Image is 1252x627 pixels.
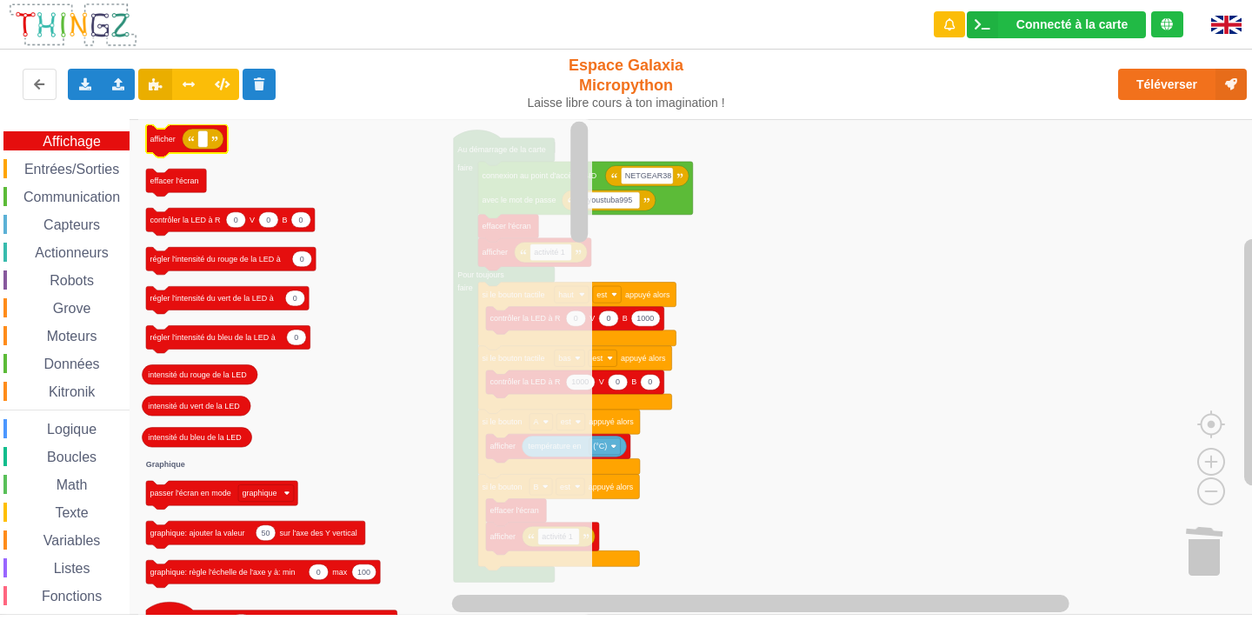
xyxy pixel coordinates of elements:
[150,333,276,342] text: régler l'intensité du bleu de la LED à
[150,255,281,263] text: régler l'intensité du rouge de la LED à
[621,354,666,363] text: appuyé alors
[520,96,733,110] div: Laisse libre cours à ton imagination !
[44,329,100,344] span: Moteurs
[54,477,90,492] span: Math
[41,533,103,548] span: Variables
[299,216,303,224] text: 0
[1151,11,1183,37] div: Tu es connecté au serveur de création de Thingz
[52,505,90,520] span: Texte
[625,290,670,299] text: appuyé alors
[648,378,652,387] text: 0
[625,171,672,180] text: NETGEAR38
[599,378,604,387] text: V
[47,273,97,288] span: Robots
[42,357,103,371] span: Données
[332,568,348,577] text: max
[280,529,357,537] text: sur l'axe des Y vertical
[234,216,238,224] text: 0
[51,561,93,576] span: Listes
[150,529,245,537] text: graphique: ajouter la valeur
[606,314,610,323] text: 0
[616,378,620,387] text: 0
[150,489,231,497] text: passer l'écran en mode
[631,378,636,387] text: B
[293,294,297,303] text: 0
[150,135,176,143] text: afficher
[261,529,270,537] text: 50
[39,589,104,604] span: Fonctions
[593,442,607,450] text: (°C)
[316,568,321,577] text: 0
[294,333,298,342] text: 0
[44,450,99,464] span: Boucles
[596,290,608,299] text: est
[1118,69,1247,100] button: Téléverser
[1211,16,1242,34] img: gb.png
[8,2,138,48] img: thingz_logo.png
[46,384,97,399] span: Kitronik
[243,489,277,497] text: graphique
[50,301,94,316] span: Grove
[636,314,654,323] text: 1000
[589,314,595,323] text: V
[150,177,199,185] text: effacer l'écran
[520,56,733,110] div: Espace Galaxia Micropython
[589,483,634,491] text: appuyé alors
[148,402,240,410] text: intensité du vert de la LED
[148,433,242,442] text: intensité du bleu de la LED
[40,134,103,149] span: Affichage
[250,216,255,224] text: V
[32,245,111,260] span: Actionneurs
[357,568,370,577] text: 100
[22,162,122,177] span: Entrées/Sorties
[581,196,633,204] text: joyoustuba995
[1016,18,1128,30] div: Connecté à la carte
[146,460,185,469] text: Graphique
[967,11,1146,38] div: Ta base fonctionne bien !
[44,422,99,437] span: Logique
[41,217,103,232] span: Capteurs
[266,216,270,224] text: 0
[21,190,123,204] span: Communication
[623,314,628,323] text: B
[150,568,296,577] text: graphique: règle l'échelle de l'axe y à: min
[300,255,304,263] text: 0
[589,417,634,426] text: appuyé alors
[283,216,288,224] text: B
[150,216,222,224] text: contrôler la LED à R
[150,294,274,303] text: régler l'intensité du vert de la LED à
[148,370,247,379] text: intensité du rouge de la LED
[592,354,603,363] text: est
